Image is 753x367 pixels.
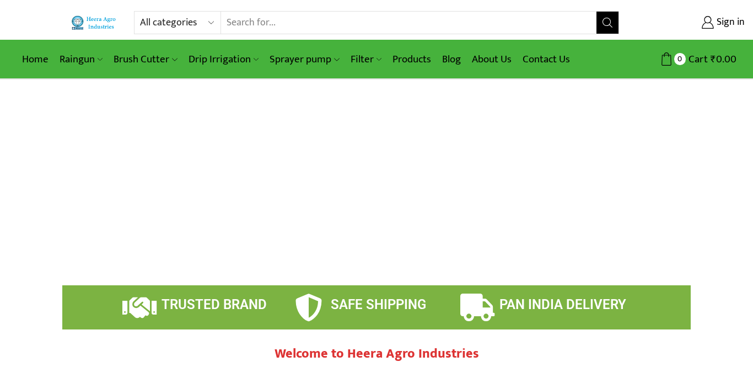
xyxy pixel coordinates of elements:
a: Filter [345,46,387,72]
span: TRUSTED BRAND [162,297,267,312]
bdi: 0.00 [711,51,736,68]
a: Drip Irrigation [183,46,264,72]
span: Cart [686,52,708,67]
button: Search button [596,12,618,34]
a: Blog [437,46,466,72]
a: Sign in [636,13,745,33]
a: Raingun [54,46,108,72]
span: PAN INDIA DELIVERY [499,297,626,312]
a: Home [17,46,54,72]
span: Sign in [714,15,745,30]
span: ₹ [711,51,716,68]
a: Contact Us [517,46,575,72]
h2: Welcome to Heera Agro Industries [211,346,542,362]
a: Brush Cutter [108,46,182,72]
a: Products [387,46,437,72]
a: 0 Cart ₹0.00 [630,49,736,70]
input: Search for... [221,12,596,34]
span: 0 [674,53,686,65]
span: SAFE SHIPPING [331,297,426,312]
a: Sprayer pump [264,46,345,72]
a: About Us [466,46,517,72]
